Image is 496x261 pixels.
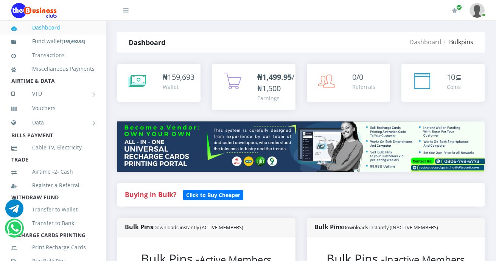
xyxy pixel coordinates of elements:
[163,71,194,83] div: ₦
[11,163,95,180] a: Airtime -2- Cash
[163,83,194,91] div: Wallet
[447,72,455,82] span: 10
[125,190,176,199] strong: Buying in Bulk?
[11,201,95,218] a: Transfer to Wallet
[168,72,194,82] span: 159,693
[257,72,292,82] b: ₦1,499.95
[5,205,23,217] a: Chat for support
[63,39,84,44] b: 159,692.95
[11,47,95,64] a: Transactions
[11,239,95,256] a: Print Recharge Cards
[11,3,57,18] img: Logo
[11,177,95,194] a: Register a Referral
[409,38,442,46] a: Dashboard
[11,19,95,36] a: Dashboard
[7,225,22,237] a: Chat for support
[117,121,485,172] img: multitenant_rcp.png
[447,71,462,83] div: ⊆
[212,64,295,110] a: ₦1,499.95/₦1,500 Earnings
[117,64,201,102] a: ₦159,693 Wallet
[153,224,243,231] small: Downloads instantly (ACTIVE MEMBERS)
[11,99,95,117] a: Vouchers
[343,224,438,231] small: Downloads instantly (INACTIVE MEMBERS)
[11,33,95,50] a: Fund wallet[159,692.95]
[257,94,294,102] div: Earnings
[314,223,438,231] strong: Bulk Pins
[470,3,485,18] img: User
[352,83,375,91] div: Referrals
[447,83,462,91] div: Coins
[129,38,165,47] strong: Dashboard
[186,191,240,199] b: Click to Buy Cheaper
[352,72,363,82] span: 0/0
[62,39,85,44] small: [ ]
[442,37,473,47] li: Bulkpins
[11,139,95,156] a: Cable TV, Electricity
[11,113,95,132] a: Data
[452,8,457,14] i: Renew/Upgrade Subscription
[257,72,294,93] span: /₦1,500
[456,5,462,10] span: Renew/Upgrade Subscription
[11,84,95,103] a: VTU
[307,64,390,102] a: 0/0 Referrals
[125,223,243,231] strong: Bulk Pins
[11,214,95,232] a: Transfer to Bank
[183,190,243,199] a: Click to Buy Cheaper
[11,60,95,78] a: Miscellaneous Payments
